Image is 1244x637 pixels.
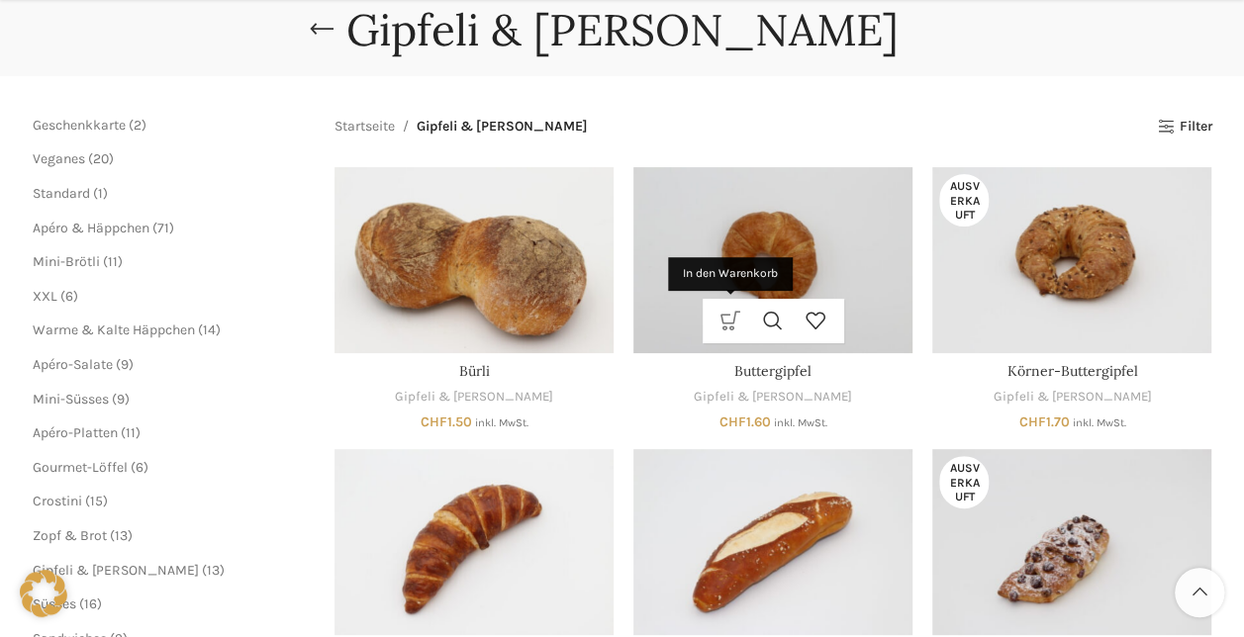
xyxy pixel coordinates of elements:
[157,220,169,236] span: 71
[84,595,97,612] span: 16
[33,288,57,305] a: XXL
[475,416,528,429] small: inkl. MwSt.
[719,413,771,430] bdi: 1.60
[346,4,899,56] h1: Gipfeli & [PERSON_NAME]
[121,356,129,373] span: 9
[207,562,220,579] span: 13
[1175,568,1224,617] a: Scroll to top button
[33,424,118,441] a: Apéro-Platten
[90,493,103,509] span: 15
[417,116,588,137] span: Gipfeli & [PERSON_NAME]
[134,117,142,134] span: 2
[1072,416,1125,429] small: inkl. MwSt.
[1157,119,1211,136] a: Filter
[1006,362,1137,380] a: Körner-Buttergipfel
[395,388,553,407] a: Gipfeli & [PERSON_NAME]
[65,288,73,305] span: 6
[939,174,989,227] span: Ausverkauft
[932,449,1211,635] a: Minor Schoggigipfel
[203,321,216,338] span: 14
[33,459,128,476] a: Gourmet-Löffel
[774,416,827,429] small: inkl. MwSt.
[126,424,136,441] span: 11
[939,456,989,508] span: Ausverkauft
[421,413,447,430] span: CHF
[33,527,107,544] a: Zopf & Brot
[297,10,346,49] a: Go back
[734,362,812,380] a: Buttergipfel
[719,413,746,430] span: CHF
[335,116,395,137] a: Startseite
[115,527,128,544] span: 13
[33,253,100,270] a: Mini-Brötli
[33,150,85,167] a: Veganes
[421,413,472,430] bdi: 1.50
[108,253,118,270] span: 11
[993,388,1151,407] a: Gipfeli & [PERSON_NAME]
[752,299,795,343] a: Schnellansicht
[633,449,912,635] a: Laugen-Rugeli
[33,321,195,338] a: Warme & Kalte Häppchen
[33,185,90,202] a: Standard
[335,167,614,353] a: Bürli
[710,299,752,343] a: In den Warenkorb legen: „Buttergipfel“
[459,362,490,380] a: Bürli
[33,356,113,373] a: Apéro-Salate
[33,493,82,509] a: Crostini
[932,167,1211,353] a: Körner-Buttergipfel
[117,391,125,408] span: 9
[1018,413,1069,430] bdi: 1.70
[335,116,588,137] nav: Breadcrumb
[93,150,109,167] span: 20
[335,449,614,635] a: Laugen-Buttergipfel
[98,185,103,202] span: 1
[33,220,149,236] a: Apéro & Häppchen
[1018,413,1045,430] span: CHF
[33,562,199,579] a: Gipfeli & [PERSON_NAME]
[33,117,126,134] a: Geschenkkarte
[136,459,144,476] span: 6
[694,388,852,407] a: Gipfeli & [PERSON_NAME]
[668,257,793,290] div: In den Warenkorb
[633,167,912,353] a: Buttergipfel
[33,391,109,408] a: Mini-Süsses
